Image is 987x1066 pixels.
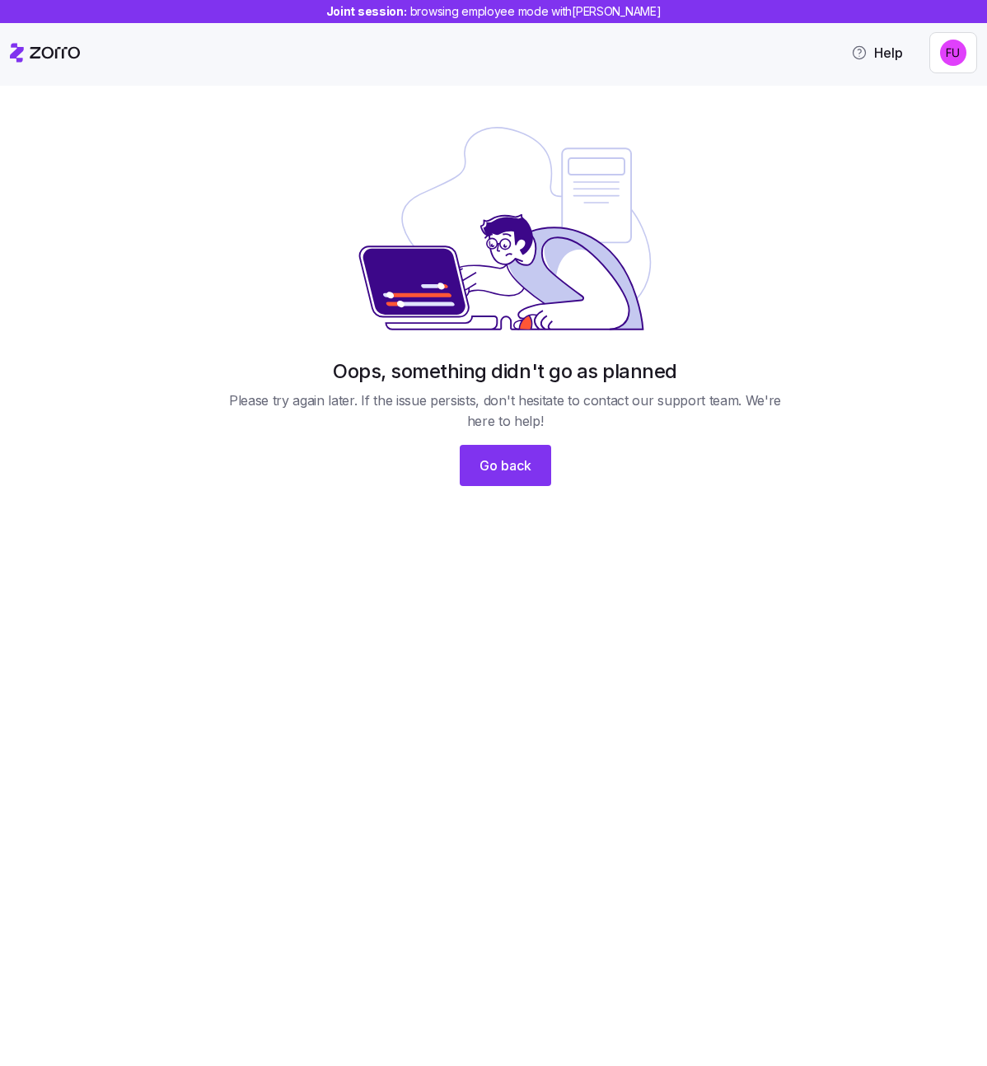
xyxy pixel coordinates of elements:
[410,3,662,20] span: browsing employee mode with [PERSON_NAME]
[326,3,662,20] span: Joint session:
[940,40,966,66] img: ea768fbe8fdca69f6c3df74946d49f9c
[460,445,551,486] button: Go back
[479,456,531,475] span: Go back
[851,43,903,63] span: Help
[222,390,788,432] span: Please try again later. If the issue persists, don't hesitate to contact our support team. We're ...
[333,358,677,384] h1: Oops, something didn't go as planned
[838,36,916,69] button: Help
